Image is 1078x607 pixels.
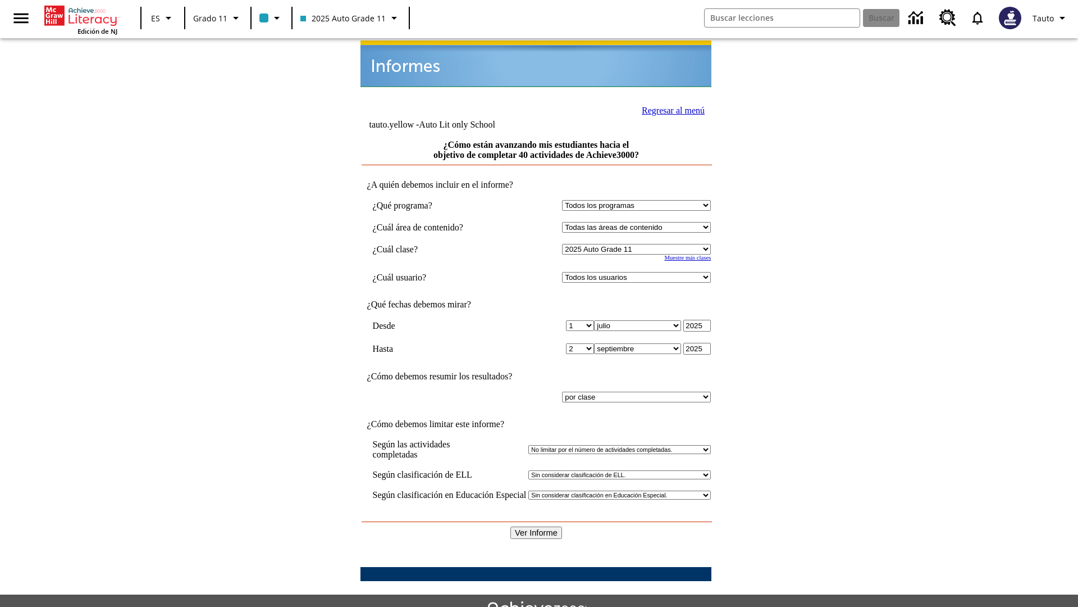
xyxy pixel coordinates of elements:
td: ¿Cuál usuario? [373,272,498,283]
td: Según las actividades completadas [373,440,527,460]
a: Muestre más clases [664,255,711,261]
button: El color de la clase es azul claro. Cambiar el color de la clase. [255,8,288,28]
button: Abrir el menú lateral [4,2,38,35]
button: Grado: Grado 11, Elige un grado [189,8,247,28]
img: Avatar [999,7,1021,29]
td: Desde [373,320,498,332]
td: Según clasificación de ELL [373,470,527,480]
td: ¿A quién debemos incluir en el informe? [362,180,711,190]
td: ¿Qué programa? [373,200,498,211]
input: Buscar campo [705,9,860,27]
td: ¿Cómo debemos limitar este informe? [362,419,711,429]
button: Lenguaje: ES, Selecciona un idioma [145,8,181,28]
a: Centro de recursos, Se abrirá en una pestaña nueva. [933,3,963,33]
a: Centro de información [902,3,933,34]
td: tauto.yellow - [369,120,575,130]
nobr: Auto Lit only School [419,120,495,129]
td: ¿Qué fechas debemos mirar? [362,300,711,310]
span: 2025 Auto Grade 11 [300,12,386,24]
button: Escoja un nuevo avatar [992,3,1028,33]
a: Notificaciones [963,3,992,33]
td: ¿Cómo debemos resumir los resultados? [362,372,711,382]
a: ¿Cómo están avanzando mis estudiantes hacia el objetivo de completar 40 actividades de Achieve3000? [433,140,639,160]
a: Regresar al menú [642,106,705,115]
input: Ver Informe [510,527,562,539]
nobr: ¿Cuál área de contenido? [373,223,463,232]
button: Clase: 2025 Auto Grade 11, Selecciona una clase [296,8,405,28]
button: Perfil/Configuración [1028,8,1074,28]
img: header [360,40,711,87]
div: Portada [44,3,117,35]
span: Grado 11 [193,12,227,24]
td: Hasta [373,343,498,355]
td: Según clasificación en Educación Especial [373,490,527,500]
span: Tauto [1033,12,1054,24]
td: ¿Cuál clase? [373,244,498,255]
span: Edición de NJ [77,27,117,35]
span: ES [151,12,160,24]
